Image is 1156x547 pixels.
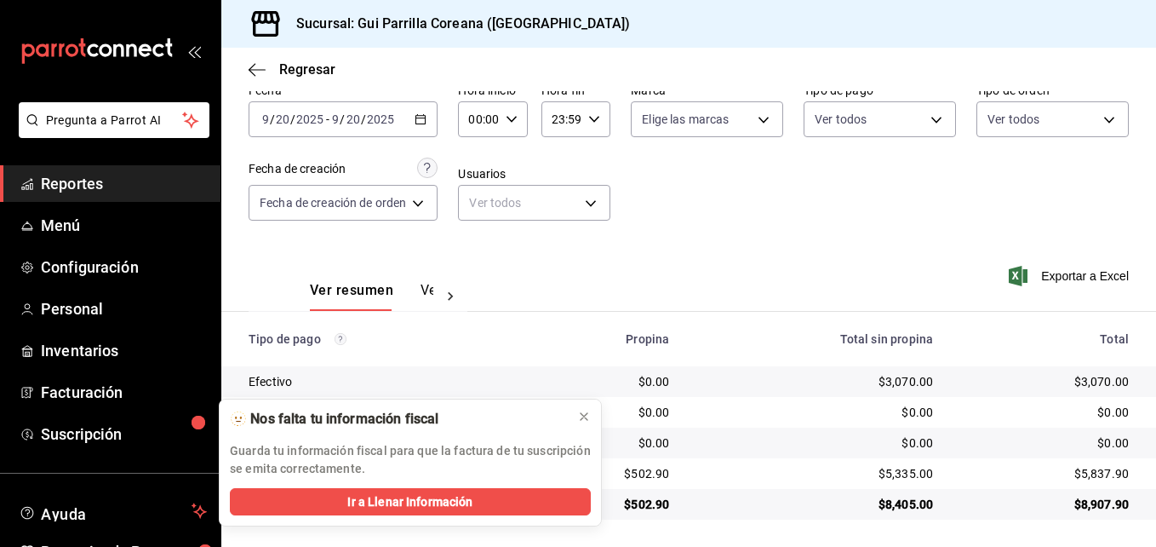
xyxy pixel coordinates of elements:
[541,84,610,96] label: Hora fin
[41,214,207,237] span: Menú
[458,168,610,180] label: Usuarios
[261,112,270,126] input: --
[230,488,591,515] button: Ir a Llenar Información
[538,435,669,452] div: $0.00
[960,496,1129,513] div: $8,907.90
[12,124,209,141] a: Pregunta a Parrot AI
[696,435,933,452] div: $0.00
[538,404,669,421] div: $0.00
[696,373,933,390] div: $3,070.00
[960,373,1129,390] div: $3,070.00
[538,332,669,346] div: Propina
[41,172,207,195] span: Reportes
[295,112,324,126] input: ----
[331,112,340,126] input: --
[642,111,729,128] span: Elige las marcas
[326,112,329,126] span: -
[260,194,406,211] span: Fecha de creación de orden
[187,44,201,58] button: open_drawer_menu
[19,102,209,138] button: Pregunta a Parrot AI
[283,14,631,34] h3: Sucursal: Gui Parrilla Coreana ([GEOGRAPHIC_DATA])
[421,282,484,311] button: Ver pagos
[249,61,335,78] button: Regresar
[230,410,564,429] div: 🫥 Nos falta tu información fiscal
[41,297,207,320] span: Personal
[347,493,472,511] span: Ir a Llenar Información
[335,333,346,345] svg: Los pagos realizados con Pay y otras terminales son montos brutos.
[275,112,290,126] input: --
[366,112,395,126] input: ----
[41,423,207,446] span: Suscripción
[230,442,591,478] p: Guarda tu información fiscal para que la factura de tu suscripción se emita correctamente.
[41,256,207,279] span: Configuración
[249,332,511,346] div: Tipo de pago
[46,112,183,130] span: Pregunta a Parrot AI
[249,373,511,390] div: Efectivo
[249,84,438,96] label: Fecha
[279,61,335,78] span: Regresar
[361,112,366,126] span: /
[960,332,1129,346] div: Total
[987,111,1039,128] span: Ver todos
[815,111,867,128] span: Ver todos
[270,112,275,126] span: /
[960,465,1129,482] div: $5,837.90
[340,112,345,126] span: /
[960,404,1129,421] div: $0.00
[310,282,433,311] div: navigation tabs
[249,160,346,178] div: Fecha de creación
[696,465,933,482] div: $5,335.00
[696,496,933,513] div: $8,405.00
[538,496,669,513] div: $502.90
[41,339,207,362] span: Inventarios
[346,112,361,126] input: --
[696,404,933,421] div: $0.00
[310,282,393,311] button: Ver resumen
[458,185,610,221] div: Ver todos
[538,465,669,482] div: $502.90
[538,373,669,390] div: $0.00
[696,332,933,346] div: Total sin propina
[290,112,295,126] span: /
[1012,266,1129,286] button: Exportar a Excel
[41,381,207,404] span: Facturación
[458,84,527,96] label: Hora inicio
[960,435,1129,452] div: $0.00
[41,501,185,521] span: Ayuda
